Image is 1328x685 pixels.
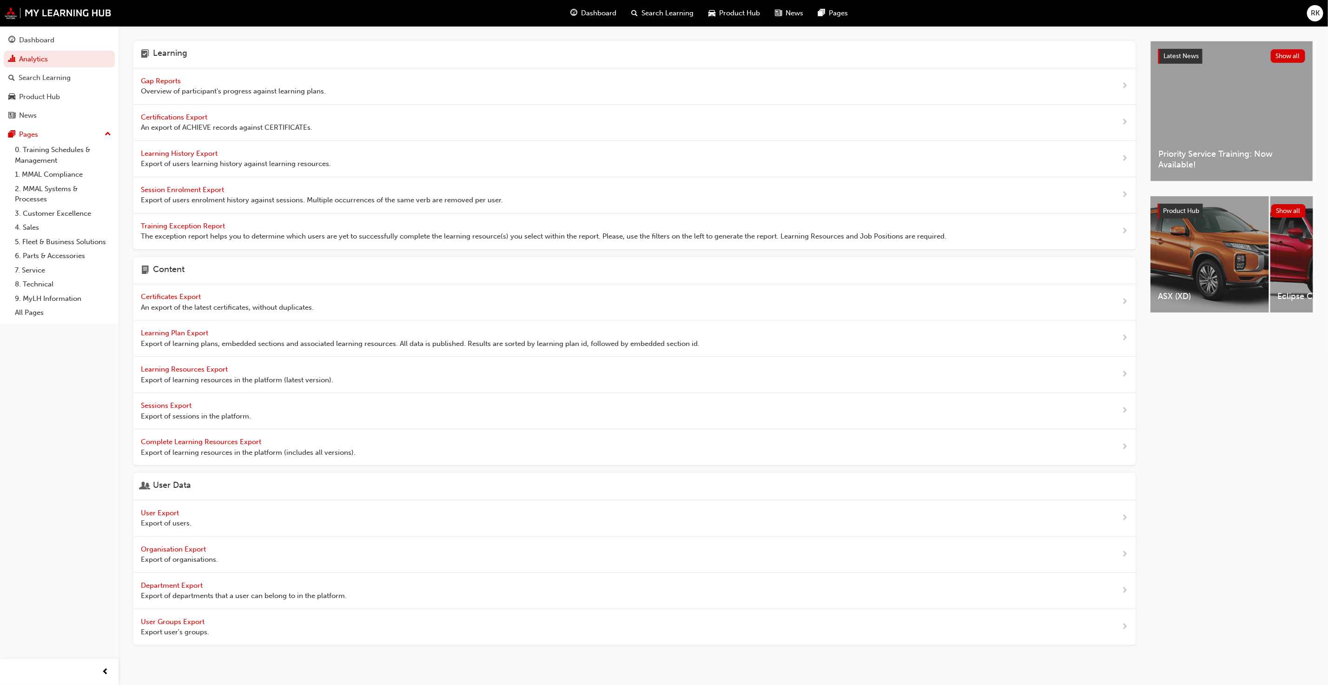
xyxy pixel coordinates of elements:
[4,126,115,143] button: Pages
[1121,441,1128,453] span: next-icon
[1121,296,1128,308] span: next-icon
[141,186,226,194] span: Session Enrolment Export
[153,48,187,60] h4: Learning
[141,77,183,85] span: Gap Reports
[141,365,230,373] span: Learning Resources Export
[1271,204,1306,218] button: Show all
[1121,621,1128,633] span: next-icon
[11,277,115,292] a: 8. Technical
[581,8,617,19] span: Dashboard
[141,375,333,386] span: Export of learning resources in the platform (latest version).
[133,393,1136,429] a: Sessions Export Export of sessions in the platform.next-icon
[11,249,115,263] a: 6. Parts & Accessories
[133,537,1136,573] a: Organisation Export Export of organisations.next-icon
[1163,207,1199,215] span: Product Hub
[141,618,206,626] span: User Groups Export
[141,447,356,458] span: Export of learning resources in the platform (includes all versions).
[1121,80,1128,92] span: next-icon
[571,7,578,19] span: guage-icon
[141,113,209,121] span: Certifications Export
[11,182,115,206] a: 2. MMAL Systems & Processes
[141,48,149,60] span: learning-icon
[11,167,115,182] a: 1. MMAL Compliance
[133,609,1136,645] a: User Groups Export Export user's groups.next-icon
[11,143,115,167] a: 0. Training Schedules & Management
[133,141,1136,177] a: Learning History Export Export of users learning history against learning resources.next-icon
[141,438,263,446] span: Complete Learning Resources Export
[1150,196,1269,313] a: ASX (XD)
[141,509,181,517] span: User Export
[11,292,115,306] a: 9. MyLH Information
[786,8,804,19] span: News
[4,30,115,126] button: DashboardAnalyticsSearch LearningProduct HubNews
[133,105,1136,141] a: Certifications Export An export of ACHIEVE records against CERTIFICATEs.next-icon
[8,112,15,120] span: news-icon
[1158,149,1305,170] span: Priority Service Training: Now Available!
[141,480,149,492] span: user-icon
[102,666,109,678] span: prev-icon
[8,131,15,139] span: pages-icon
[141,518,192,529] span: Export of users.
[632,7,638,19] span: search-icon
[1121,117,1128,128] span: next-icon
[141,159,331,169] span: Export of users learning history against learning resources.
[141,627,209,638] span: Export user's groups.
[11,263,115,278] a: 7. Service
[133,573,1136,609] a: Department Export Export of departments that a user can belong to in the platform.next-icon
[709,7,716,19] span: car-icon
[1271,49,1306,63] button: Show all
[19,129,38,140] div: Pages
[4,107,115,124] a: News
[141,265,149,277] span: page-icon
[141,339,700,349] span: Export of learning plans, embedded sections and associated learning resources. All data is publis...
[720,8,760,19] span: Product Hub
[1307,5,1323,21] button: RK
[819,7,826,19] span: pages-icon
[11,220,115,235] a: 4. Sales
[5,7,112,19] img: mmal
[141,195,503,206] span: Export of users enrolment history against sessions. Multiple occurrences of the same verb are rem...
[1150,41,1313,181] a: Latest NewsShow allPriority Service Training: Now Available!
[4,88,115,106] a: Product Hub
[133,177,1136,213] a: Session Enrolment Export Export of users enrolment history against sessions. Multiple occurrences...
[133,357,1136,393] a: Learning Resources Export Export of learning resources in the platform (latest version).next-icon
[624,4,701,23] a: search-iconSearch Learning
[141,401,193,410] span: Sessions Export
[141,554,218,565] span: Export of organisations.
[829,8,848,19] span: Pages
[1121,512,1128,524] span: next-icon
[141,545,208,553] span: Organisation Export
[1121,226,1128,237] span: next-icon
[1121,369,1128,380] span: next-icon
[11,306,115,320] a: All Pages
[8,55,15,64] span: chart-icon
[1158,204,1306,219] a: Product HubShow all
[1158,49,1305,64] a: Latest NewsShow all
[141,122,312,133] span: An export of ACHIEVE records against CERTIFICATEs.
[19,35,54,46] div: Dashboard
[141,329,210,337] span: Learning Plan Export
[141,231,946,242] span: The exception report helps you to determine which users are yet to successfully complete the lear...
[4,69,115,86] a: Search Learning
[701,4,768,23] a: car-iconProduct Hub
[1311,8,1320,19] span: RK
[141,591,347,601] span: Export of departments that a user can belong to in the platform.
[133,68,1136,105] a: Gap Reports Overview of participant's progress against learning plans.next-icon
[133,284,1136,320] a: Certificates Export An export of the latest certificates, without duplicates.next-icon
[19,92,60,102] div: Product Hub
[811,4,856,23] a: pages-iconPages
[141,293,203,301] span: Certificates Export
[4,51,115,68] a: Analytics
[133,320,1136,357] a: Learning Plan Export Export of learning plans, embedded sections and associated learning resource...
[105,128,111,140] span: up-icon
[153,265,185,277] h4: Content
[141,222,227,230] span: Training Exception Report
[19,73,71,83] div: Search Learning
[141,149,219,158] span: Learning History Export
[1121,153,1128,165] span: next-icon
[8,36,15,45] span: guage-icon
[133,500,1136,537] a: User Export Export of users.next-icon
[153,480,191,492] h4: User Data
[8,93,15,101] span: car-icon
